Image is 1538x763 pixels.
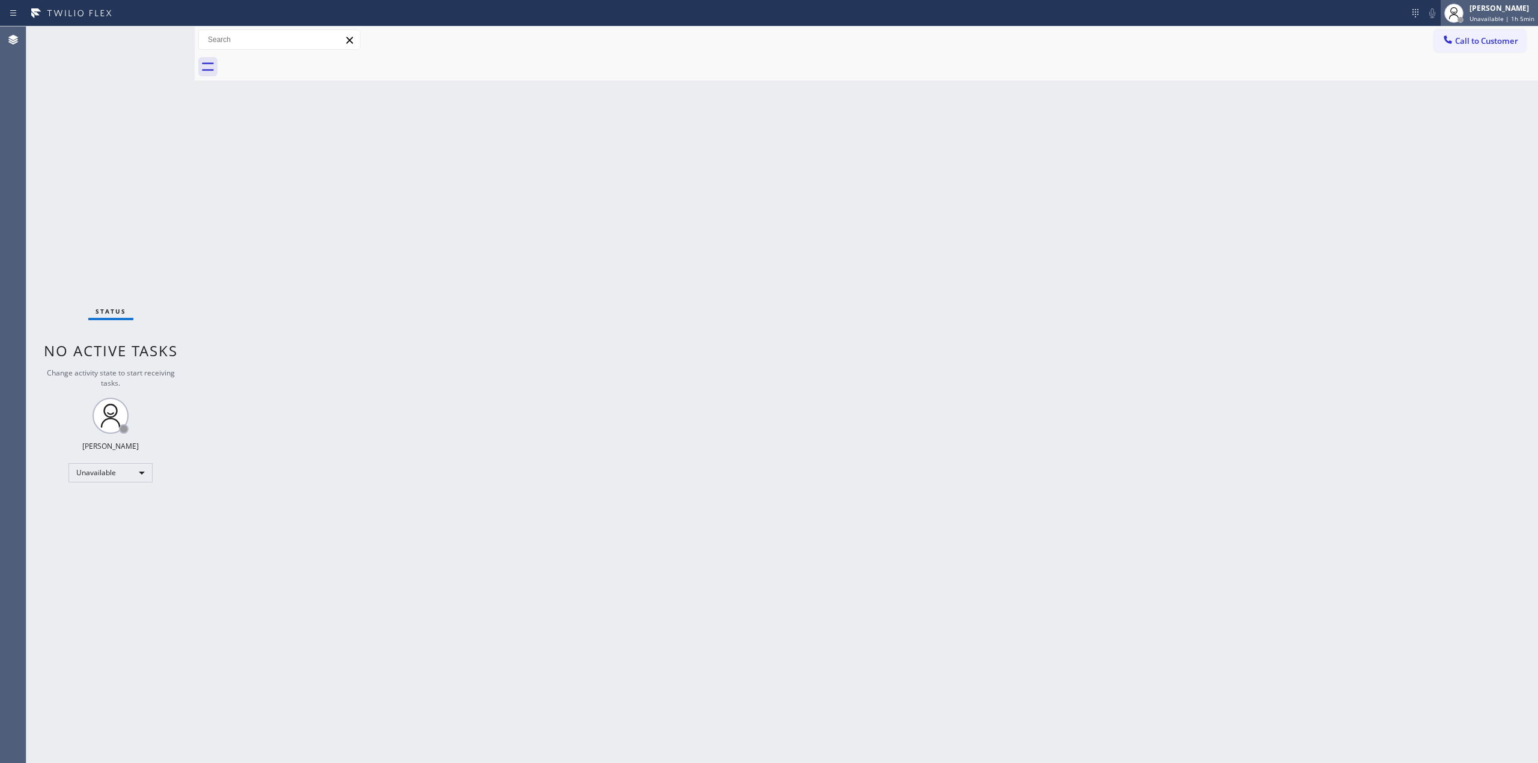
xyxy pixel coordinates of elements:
[1470,3,1534,13] div: [PERSON_NAME]
[1470,14,1534,23] span: Unavailable | 1h 5min
[199,30,360,49] input: Search
[44,341,178,360] span: No active tasks
[96,307,126,315] span: Status
[47,368,175,388] span: Change activity state to start receiving tasks.
[68,463,153,482] div: Unavailable
[1434,29,1526,52] button: Call to Customer
[1424,5,1441,22] button: Mute
[82,441,139,451] div: [PERSON_NAME]
[1455,35,1518,46] span: Call to Customer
